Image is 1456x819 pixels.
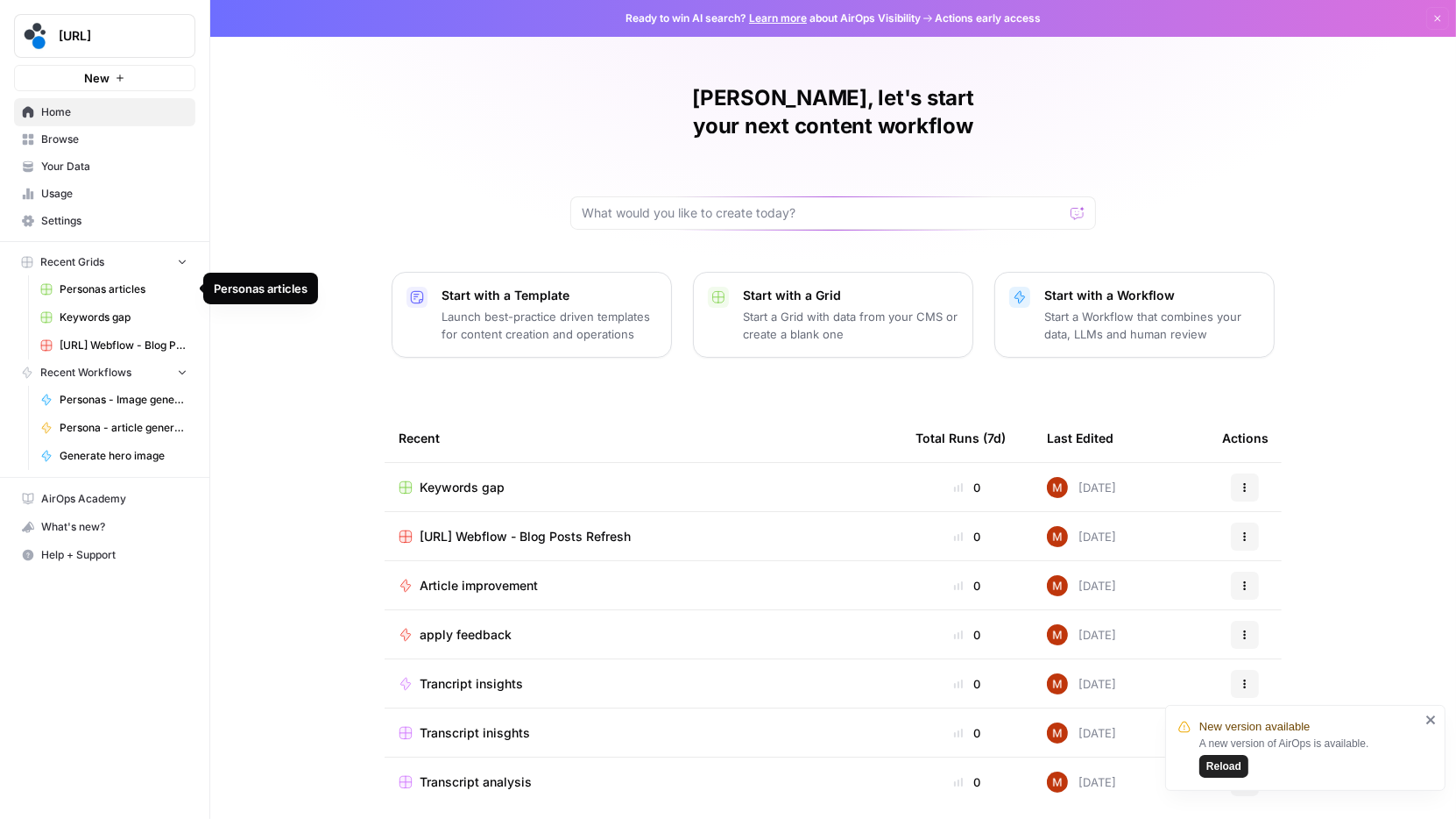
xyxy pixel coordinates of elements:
div: [DATE] [1047,723,1116,744]
span: Reload [1206,758,1241,774]
div: [DATE] [1047,772,1116,793]
span: Recent Workflows [40,365,131,381]
span: Ready to win AI search? about AirOps Visibility [626,11,921,26]
button: What's new? [14,513,195,541]
span: New [84,69,110,87]
span: New version available [1199,718,1310,736]
a: Browse [14,125,195,153]
span: Settings [41,213,187,229]
div: 0 [915,479,1019,496]
a: AirOps Academy [14,485,195,513]
div: Actions [1222,414,1269,462]
div: 0 [915,528,1019,545]
img: vrw3c2i85bxreej33hwq2s6ci9t1 [1047,477,1068,498]
span: Actions early access [935,11,1041,26]
button: Recent Workflows [14,360,195,386]
div: [DATE] [1047,624,1116,645]
div: Total Runs (7d) [915,414,1006,462]
a: Settings [14,207,195,235]
span: [URL] Webflow - Blog Posts Refresh [60,338,187,353]
p: Start a Workflow that combines your data, LLMs and human review [1044,308,1260,343]
div: 0 [915,577,1019,595]
p: Start a Grid with data from your CMS or create a blank one [743,308,958,343]
a: Personas articles [32,275,195,303]
a: Your Data [14,153,195,181]
a: Keywords gap [399,479,887,496]
div: A new version of AirOps is available. [1199,736,1420,778]
a: Transcript inisghts [399,724,887,742]
button: Start with a WorkflowStart a Workflow that combines your data, LLMs and human review [994,272,1275,358]
a: Generate hero image [32,442,195,470]
div: 0 [915,626,1019,644]
img: vrw3c2i85bxreej33hwq2s6ci9t1 [1047,723,1068,744]
a: Persona - article generation [32,414,195,442]
span: [URL] Webflow - Blog Posts Refresh [420,528,631,545]
a: Usage [14,180,195,208]
span: Personas articles [60,281,187,297]
span: Transcript inisghts [420,724,530,742]
span: Generate hero image [60,448,187,464]
span: Home [41,104,187,120]
a: Home [14,98,195,126]
div: 0 [915,724,1019,742]
span: Article improvement [420,577,538,595]
a: [URL] Webflow - Blog Posts Refresh [32,331,195,360]
button: Workspace: spot.ai [14,14,195,58]
div: [DATE] [1047,526,1116,547]
button: Start with a GridStart a Grid with data from your CMS or create a blank one [693,272,973,358]
button: close [1425,713,1438,727]
span: Transcript analysis [420,773,532,791]
span: Trancript insights [420,675,523,693]
span: Browse [41,132,187,147]
h1: [PERSON_NAME], let's start your next content workflow [570,84,1096,140]
div: 0 [915,773,1019,791]
button: Help + Support [14,541,195,569]
div: Last Edited [1047,414,1113,462]
span: Help + Support [41,547,187,563]
button: Recent Grids [14,249,195,275]
a: Personas - Image generator [32,386,195,414]
span: Usage [41,186,187,202]
div: Personas articles [214,280,307,297]
span: Keywords gap [420,479,505,496]
span: Your Data [41,159,187,174]
div: [DATE] [1047,673,1116,694]
a: Trancript insights [399,675,887,693]
p: Start with a Template [442,287,657,304]
img: vrw3c2i85bxreej33hwq2s6ci9t1 [1047,575,1068,596]
button: Reload [1199,755,1248,778]
div: [DATE] [1047,477,1116,498]
a: Keywords gap [32,303,195,331]
img: vrw3c2i85bxreej33hwq2s6ci9t1 [1047,673,1068,694]
span: AirOps Academy [41,491,187,507]
img: vrw3c2i85bxreej33hwq2s6ci9t1 [1047,624,1068,645]
p: Start with a Workflow [1044,287,1260,304]
img: vrw3c2i85bxreej33hwq2s6ci9t1 [1047,526,1068,547]
a: [URL] Webflow - Blog Posts Refresh [399,528,887,545]
span: Keywords gap [60,310,187,325]
span: [URL] [59,27,165,45]
span: Persona - article generation [60,420,187,436]
img: spot.ai Logo [20,20,52,52]
a: Transcript analysis [399,773,887,791]
div: [DATE] [1047,575,1116,596]
span: Personas - Image generator [60,392,187,408]
p: Launch best-practice driven templates for content creation and operations [442,308,657,343]
p: Start with a Grid [743,287,958,304]
div: 0 [915,675,1019,693]
span: Recent Grids [40,254,104,270]
div: What's new? [15,514,194,540]
a: Learn more [749,11,807,25]
button: Start with a TemplateLaunch best-practice driven templates for content creation and operations [392,272,672,358]
input: What would you like to create today? [582,204,1064,222]
img: vrw3c2i85bxreej33hwq2s6ci9t1 [1047,772,1068,793]
div: Recent [399,414,887,462]
a: Article improvement [399,577,887,595]
span: apply feedback [420,626,512,644]
button: New [14,65,195,91]
a: apply feedback [399,626,887,644]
